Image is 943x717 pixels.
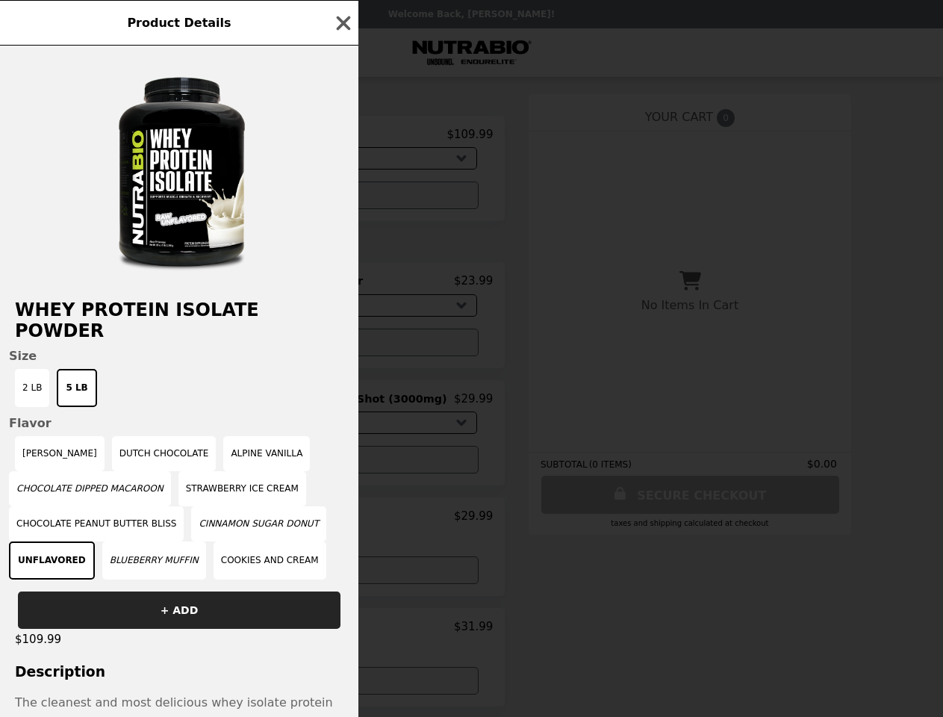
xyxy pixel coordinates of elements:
[102,541,206,580] button: Blueberry Muffin
[9,416,349,430] span: Flavor
[178,471,306,506] button: Strawberry Ice Cream
[112,436,217,471] button: Dutch Chocolate
[9,471,171,506] button: Chocolate Dipped Macaroon
[15,369,49,407] button: 2 LB
[214,541,326,580] button: Cookies and Cream
[191,506,326,541] button: Cinnamon Sugar Donut
[67,60,291,285] img: 5 LB / Unflavored
[9,541,95,580] button: Unflavored
[9,506,184,541] button: Chocolate Peanut Butter Bliss
[15,436,105,471] button: [PERSON_NAME]
[57,369,96,407] button: 5 LB
[127,16,231,30] span: Product Details
[18,592,340,629] button: + ADD
[9,349,349,363] span: Size
[223,436,310,471] button: Alpine Vanilla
